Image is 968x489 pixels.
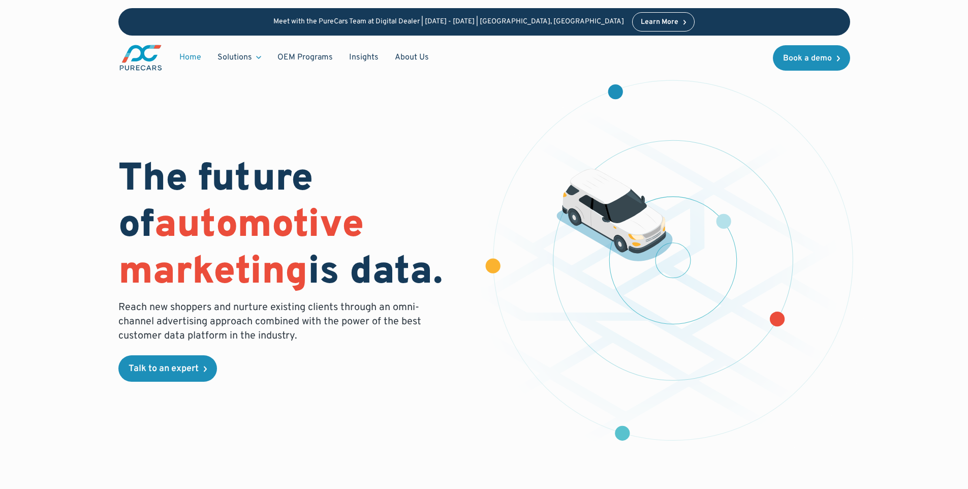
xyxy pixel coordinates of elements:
h1: The future of is data. [118,157,472,296]
div: Solutions [217,52,252,63]
div: Talk to an expert [129,364,199,374]
span: automotive marketing [118,202,364,297]
img: illustration of a vehicle [556,169,673,261]
div: Book a demo [783,54,832,63]
a: OEM Programs [269,48,341,67]
a: Learn More [632,12,695,32]
div: Learn More [641,19,678,26]
a: Talk to an expert [118,355,217,382]
a: main [118,44,163,72]
a: Book a demo [773,45,850,71]
div: Solutions [209,48,269,67]
a: Insights [341,48,387,67]
a: Home [171,48,209,67]
p: Reach new shoppers and nurture existing clients through an omni-channel advertising approach comb... [118,300,427,343]
img: purecars logo [118,44,163,72]
a: About Us [387,48,437,67]
p: Meet with the PureCars Team at Digital Dealer | [DATE] - [DATE] | [GEOGRAPHIC_DATA], [GEOGRAPHIC_... [273,18,624,26]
